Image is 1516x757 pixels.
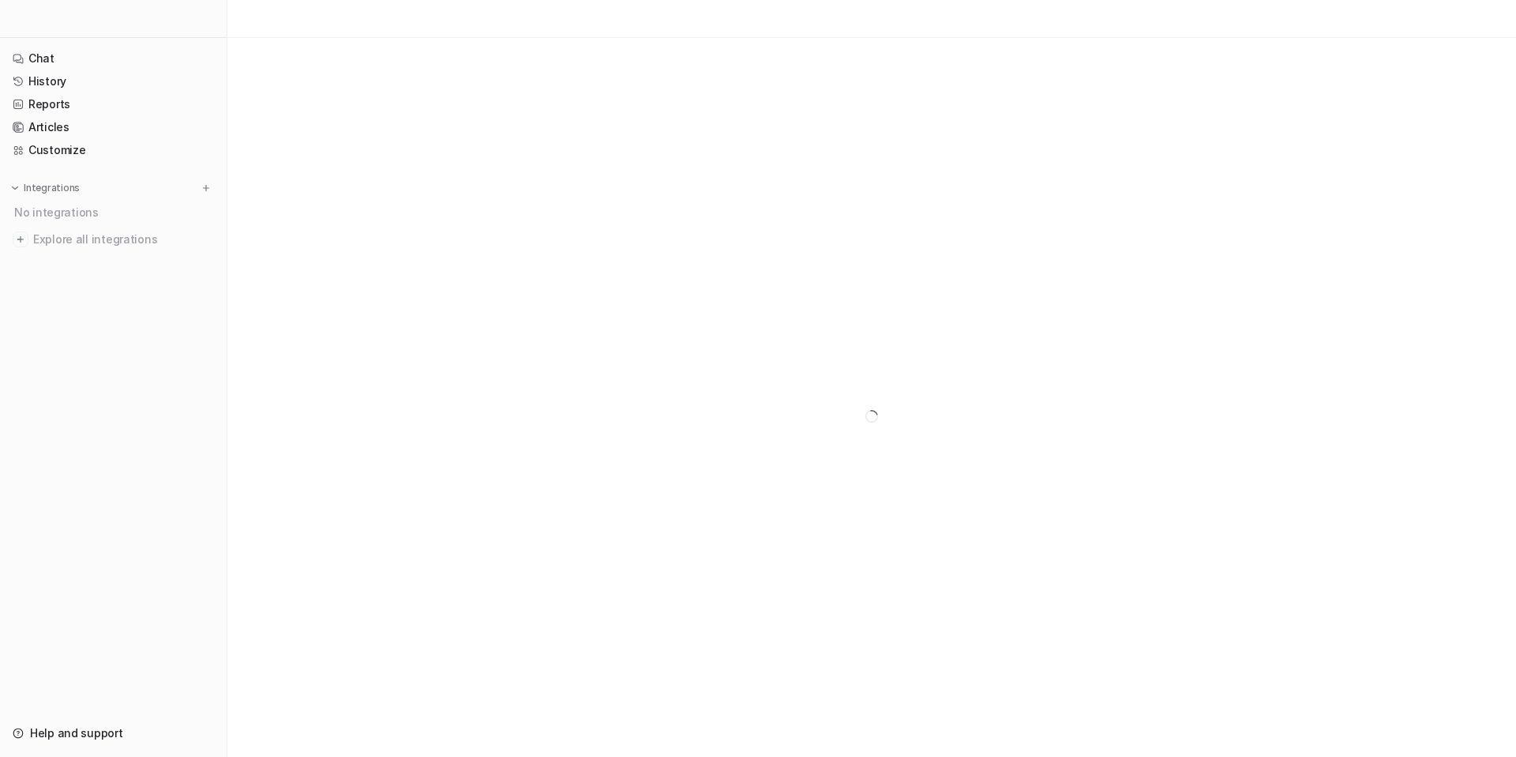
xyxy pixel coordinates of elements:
img: menu_add.svg [201,183,212,194]
p: Integrations [24,182,80,194]
a: Chat [6,47,220,70]
img: expand menu [9,183,21,194]
a: Reports [6,93,220,115]
span: Explore all integrations [33,227,214,252]
a: Explore all integrations [6,228,220,250]
a: Articles [6,116,220,138]
a: Customize [6,139,220,161]
img: explore all integrations [13,232,28,247]
div: No integrations [9,199,220,225]
a: Help and support [6,722,220,744]
a: History [6,70,220,92]
button: Integrations [6,180,84,196]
